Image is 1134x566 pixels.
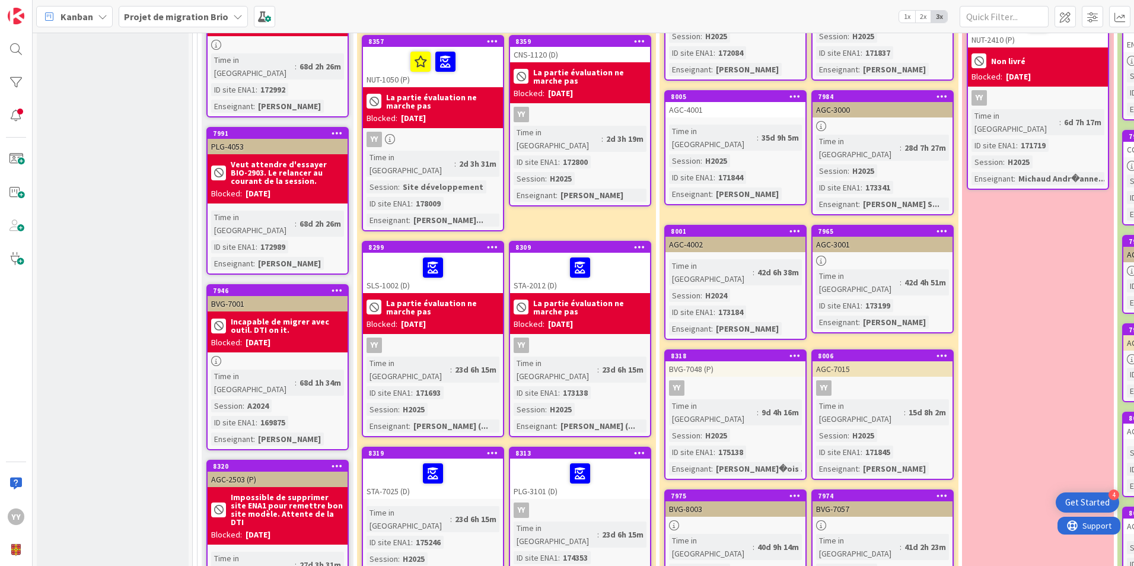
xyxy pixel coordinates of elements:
[862,46,893,59] div: 171837
[713,63,782,76] div: [PERSON_NAME]
[514,419,556,433] div: Enseignant
[255,100,324,113] div: [PERSON_NAME]
[702,429,730,442] div: H2025
[669,289,700,302] div: Session
[816,316,858,329] div: Enseignant
[713,322,782,335] div: [PERSON_NAME]
[211,240,256,253] div: ID site ENA1
[514,126,601,152] div: Time in [GEOGRAPHIC_DATA]
[211,187,242,200] div: Blocked:
[816,429,848,442] div: Session
[363,132,503,147] div: YY
[246,336,270,349] div: [DATE]
[514,87,544,100] div: Blocked:
[759,131,802,144] div: 35d 9h 5m
[363,459,503,499] div: STA-7025 (D)
[711,462,713,475] span: :
[900,276,902,289] span: :
[860,63,929,76] div: [PERSON_NAME]
[295,376,297,389] span: :
[665,237,805,252] div: AGC-4002
[702,30,730,43] div: H2025
[211,211,295,237] div: Time in [GEOGRAPHIC_DATA]
[556,189,558,202] span: :
[363,242,503,293] div: 8299SLS-1002 (D)
[669,171,713,184] div: ID site ENA1
[861,446,862,459] span: :
[452,363,499,376] div: 23d 6h 15m
[711,187,713,201] span: :
[456,157,499,170] div: 2d 3h 31m
[753,266,754,279] span: :
[510,459,650,499] div: PLG-3101 (D)
[1059,116,1061,129] span: :
[514,107,529,122] div: YY
[514,386,558,399] div: ID site ENA1
[255,433,324,446] div: [PERSON_NAME]
[213,462,348,470] div: 8320
[816,269,900,295] div: Time in [GEOGRAPHIC_DATA]
[861,46,862,59] span: :
[256,416,257,429] span: :
[8,8,24,24] img: Visit kanbanzone.com
[669,429,700,442] div: Session
[849,30,877,43] div: H2025
[702,289,730,302] div: H2024
[208,128,348,139] div: 7991
[1015,172,1108,185] div: Michaud Andr�anne...
[715,446,746,459] div: 175138
[816,399,904,425] div: Time in [GEOGRAPHIC_DATA]
[816,446,861,459] div: ID site ENA1
[450,513,452,526] span: :
[860,316,929,329] div: [PERSON_NAME]
[713,46,715,59] span: :
[665,351,805,377] div: 8318BVG-7048 (P)
[665,226,805,237] div: 8001
[558,155,560,168] span: :
[257,83,288,96] div: 172992
[754,266,802,279] div: 42d 6h 38m
[510,253,650,293] div: STA-2012 (D)
[899,11,915,23] span: 1x
[665,491,805,517] div: 7975BVG-8003
[669,154,700,167] div: Session
[533,68,646,85] b: La partie évaluation ne marche pas
[367,357,450,383] div: Time in [GEOGRAPHIC_DATA]
[862,181,893,194] div: 173341
[902,276,949,289] div: 42d 4h 51m
[813,491,953,517] div: 7974BVG-7057
[991,57,1025,65] b: Non livré
[1003,155,1005,168] span: :
[8,542,24,558] img: avatar
[510,36,650,47] div: 8359
[244,399,272,412] div: A2024
[1016,139,1018,152] span: :
[900,141,902,154] span: :
[367,112,397,125] div: Blocked:
[208,472,348,487] div: AGC-2503 (P)
[813,237,953,252] div: AGC-3001
[1061,116,1104,129] div: 6d 7h 17m
[902,141,949,154] div: 28d 7h 27m
[211,416,256,429] div: ID site ENA1
[411,197,413,210] span: :
[560,386,591,399] div: 173138
[363,36,503,47] div: 8357
[413,386,444,399] div: 171693
[515,243,650,252] div: 8309
[711,63,713,76] span: :
[211,100,253,113] div: Enseignant
[971,71,1002,83] div: Blocked:
[253,433,255,446] span: :
[213,129,348,138] div: 7991
[367,197,411,210] div: ID site ENA1
[700,30,702,43] span: :
[515,449,650,457] div: 8313
[363,448,503,499] div: 8319STA-7025 (D)
[669,187,711,201] div: Enseignant
[665,226,805,252] div: 8001AGC-4002
[213,287,348,295] div: 7946
[818,93,953,101] div: 7984
[813,361,953,377] div: AGC-7015
[253,257,255,270] span: :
